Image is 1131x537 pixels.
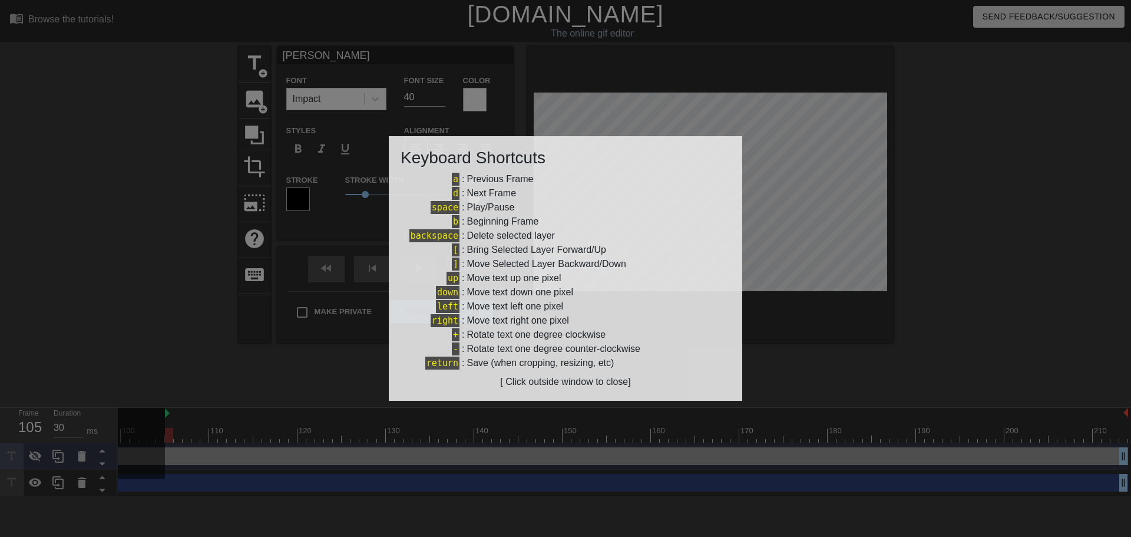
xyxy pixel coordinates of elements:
div: : [401,299,730,314]
span: left [436,300,459,313]
span: backspace [409,229,459,242]
div: Move text down one pixel [467,285,573,299]
span: space [431,201,459,214]
div: Next Frame [467,186,516,200]
div: Bring Selected Layer Forward/Up [467,243,606,257]
div: [ Click outside window to close] [401,375,730,389]
span: down [436,286,459,299]
div: : [401,200,730,215]
div: Beginning Frame [467,215,538,229]
div: : [401,172,730,186]
span: up [447,272,459,285]
div: : [401,257,730,271]
div: Save (when cropping, resizing, etc) [467,356,614,370]
div: Move text left one pixel [467,299,563,314]
div: : [401,243,730,257]
h3: Keyboard Shortcuts [401,148,730,168]
div: Move text up one pixel [467,271,561,285]
span: d [452,187,459,200]
div: : [401,285,730,299]
div: : [401,356,730,370]
div: Rotate text one degree counter-clockwise [467,342,640,356]
div: Play/Pause [467,200,514,215]
div: Delete selected layer [467,229,554,243]
div: : [401,186,730,200]
div: : [401,271,730,285]
div: Rotate text one degree clockwise [467,328,606,342]
div: : [401,314,730,328]
div: : [401,342,730,356]
span: right [431,314,459,327]
div: : [401,328,730,342]
span: return [425,357,459,370]
div: Move Selected Layer Backward/Down [467,257,626,271]
span: - [452,342,459,355]
div: : [401,229,730,243]
div: Move text right one pixel [467,314,568,328]
div: : [401,215,730,229]
div: Previous Frame [467,172,533,186]
span: ] [452,258,459,271]
span: + [452,328,459,341]
span: a [452,173,459,186]
span: [ [452,243,459,256]
span: b [452,215,459,228]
